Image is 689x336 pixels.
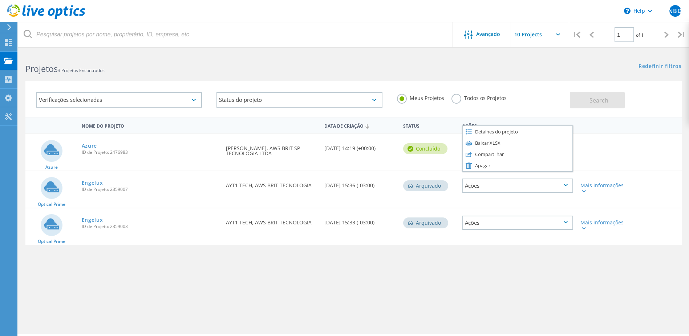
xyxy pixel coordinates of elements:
[403,217,448,228] div: Arquivado
[82,217,103,223] a: Engelux
[38,239,65,244] span: Optical Prime
[82,224,219,229] span: ID de Projeto: 2359003
[222,171,321,195] div: AYT1 TECH, AWS BRIT TECNOLOGIA
[222,208,321,232] div: AYT1 TECH, AWS BRIT TECNOLOGIA
[570,92,625,108] button: Search
[463,149,572,160] div: Compartilhar
[476,32,500,37] span: Avançado
[462,179,573,193] div: Ações
[321,134,400,158] div: [DATE] 14:19 (+00:00)
[639,64,682,70] a: Redefinir filtros
[82,143,97,148] a: Azure
[463,126,572,137] div: Detalhes do projeto
[216,92,382,108] div: Status do projeto
[463,160,572,171] div: Apagar
[463,137,572,149] div: Baixar XLSX
[321,208,400,232] div: [DATE] 15:33 (-03:00)
[624,8,631,14] svg: \n
[400,119,459,132] div: Status
[589,96,608,104] span: Search
[78,119,223,132] div: Nome do Projeto
[58,67,105,73] span: 3 Projetos Encontrados
[82,180,103,185] a: Engelux
[45,165,58,169] span: Azure
[451,94,507,101] label: Todos os Projetos
[462,216,573,230] div: Ações
[403,143,447,154] div: Concluído
[674,22,689,48] div: |
[403,180,448,191] div: Arquivado
[18,22,453,47] input: Pesquisar projetos por nome, proprietário, ID, empresa, etc
[222,134,321,163] div: [PERSON_NAME], AWS BRIT SP TECNOLOGIA LTDA
[36,92,202,108] div: Verificações selecionadas
[321,171,400,195] div: [DATE] 15:36 (-03:00)
[38,202,65,207] span: Optical Prime
[397,94,444,101] label: Meus Projetos
[459,119,577,132] div: Ações
[25,63,58,75] b: Projetos
[321,119,400,132] div: Data de Criação
[569,22,584,48] div: |
[665,8,685,14] span: FNBDS
[636,32,644,38] span: of 1
[82,187,219,192] span: ID de Projeto: 2359007
[580,183,626,193] div: Mais informações
[82,150,219,155] span: ID de Projeto: 2476983
[7,15,85,20] a: Live Optics Dashboard
[580,220,626,230] div: Mais informações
